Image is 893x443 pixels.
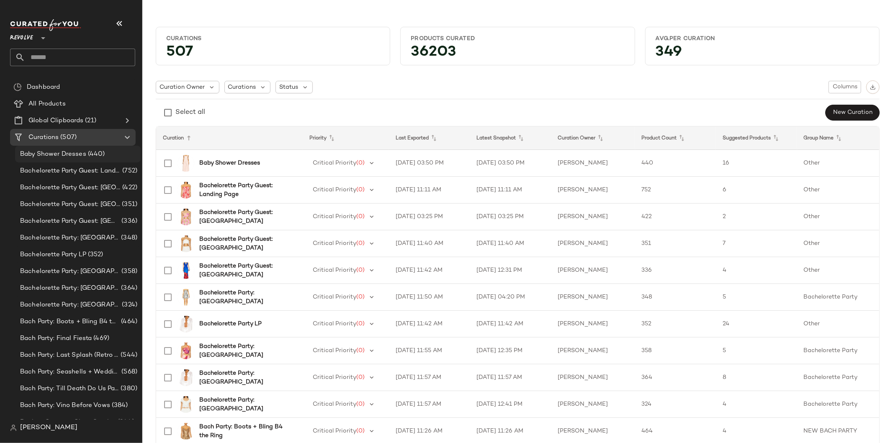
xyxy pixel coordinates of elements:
[470,177,551,203] td: [DATE] 11:11 AM
[10,425,17,431] img: svg%3e
[356,160,365,166] span: (0)
[178,396,194,413] img: TULA-WS1071_V1.jpg
[20,300,120,310] span: Bachelorette Party: [GEOGRAPHIC_DATA]
[826,105,880,121] button: New Curation
[870,84,876,90] img: svg%3e
[83,116,96,126] span: (21)
[27,82,60,92] span: Dashboard
[356,374,365,381] span: (0)
[797,126,879,150] th: Group Name
[551,177,635,203] td: [PERSON_NAME]
[116,417,134,427] span: (344)
[121,183,137,193] span: (422)
[199,208,293,226] b: Bachelorette Party Guest: [GEOGRAPHIC_DATA]
[20,334,92,343] span: Bach Party: Final Fiesta
[156,126,303,150] th: Curation
[20,367,120,377] span: Bach Party: Seashells + Wedding Bells
[470,311,551,337] td: [DATE] 11:42 AM
[178,209,194,225] img: PEXR-WS25_V1.jpg
[120,200,137,209] span: (351)
[716,230,797,257] td: 7
[829,81,861,93] button: Columns
[389,337,470,364] td: [DATE] 11:55 AM
[313,428,356,434] span: Critical Priority
[59,133,77,142] span: (507)
[356,348,365,354] span: (0)
[716,311,797,337] td: 24
[389,284,470,311] td: [DATE] 11:50 AM
[797,203,879,230] td: Other
[313,214,356,220] span: Critical Priority
[178,369,194,386] img: LSPA-WS51_V1.jpg
[551,337,635,364] td: [PERSON_NAME]
[120,300,137,310] span: (324)
[199,288,293,306] b: Bachelorette Party: [GEOGRAPHIC_DATA]
[120,267,137,276] span: (358)
[13,83,22,91] img: svg%3e
[119,233,137,243] span: (348)
[635,203,716,230] td: 422
[178,262,194,279] img: RUNR-WD141_V1.jpg
[20,166,121,176] span: Bachelorette Party Guest: Landing Page
[470,203,551,230] td: [DATE] 03:25 PM
[551,257,635,284] td: [PERSON_NAME]
[279,83,298,92] span: Status
[178,316,194,332] img: LSPA-WS51_V1.jpg
[10,19,81,31] img: cfy_white_logo.C9jOOHJF.svg
[313,321,356,327] span: Critical Priority
[199,422,293,440] b: Bach Party: Boots + Bling B4 the Ring
[356,267,365,273] span: (0)
[20,267,120,276] span: Bachelorette Party: [GEOGRAPHIC_DATA]
[120,216,137,226] span: (336)
[389,311,470,337] td: [DATE] 11:42 AM
[389,150,470,177] td: [DATE] 03:50 PM
[716,257,797,284] td: 4
[20,183,121,193] span: Bachelorette Party Guest: [GEOGRAPHIC_DATA]
[551,230,635,257] td: [PERSON_NAME]
[356,240,365,247] span: (0)
[635,126,716,150] th: Product Count
[313,401,356,407] span: Critical Priority
[551,126,635,150] th: Curation Owner
[20,149,86,159] span: Baby Shower Dresses
[833,109,872,116] span: New Curation
[228,83,256,92] span: Curations
[303,126,389,150] th: Priority
[28,116,83,126] span: Global Clipboards
[389,126,470,150] th: Last Exported
[160,83,205,92] span: Curation Owner
[656,35,869,43] div: Avg.per Curation
[797,391,879,418] td: Bachelorette Party
[20,317,119,327] span: Bach Party: Boots + Bling B4 the Ring
[411,35,624,43] div: Products Curated
[635,364,716,391] td: 364
[199,342,293,360] b: Bachelorette Party: [GEOGRAPHIC_DATA]
[178,289,194,306] img: PGEO-WD37_V1.jpg
[716,177,797,203] td: 6
[20,233,119,243] span: Bachelorette Party: [GEOGRAPHIC_DATA]
[797,230,879,257] td: Other
[28,99,66,109] span: All Products
[356,187,365,193] span: (0)
[470,230,551,257] td: [DATE] 11:40 AM
[28,133,59,142] span: Curations
[716,391,797,418] td: 4
[199,262,293,279] b: Bachelorette Party Guest: [GEOGRAPHIC_DATA]
[470,126,551,150] th: Latest Snapshot
[635,177,716,203] td: 752
[199,396,293,413] b: Bachelorette Party: [GEOGRAPHIC_DATA]
[470,284,551,311] td: [DATE] 04:20 PM
[797,284,879,311] td: Bachelorette Party
[470,150,551,177] td: [DATE] 03:50 PM
[199,319,262,328] b: Bachelorette Party LP
[313,240,356,247] span: Critical Priority
[199,159,260,167] b: Baby Shower Dresses
[635,311,716,337] td: 352
[635,230,716,257] td: 351
[470,257,551,284] td: [DATE] 12:31 PM
[178,343,194,359] img: SDYS-WS194_V1.jpg
[20,200,120,209] span: Bachelorette Party Guest: [GEOGRAPHIC_DATA]
[313,267,356,273] span: Critical Priority
[797,337,879,364] td: Bachelorette Party
[797,364,879,391] td: Bachelorette Party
